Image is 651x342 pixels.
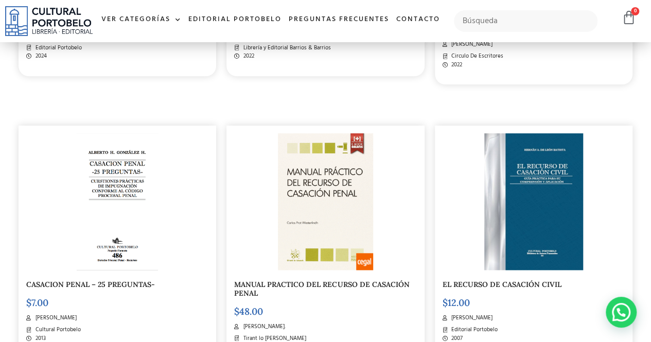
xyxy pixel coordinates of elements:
a: 0 [622,10,636,25]
img: 486-1.png [77,133,158,270]
a: Preguntas frecuentes [285,9,393,31]
span: $ [234,305,239,317]
bdi: 12.00 [443,297,470,309]
span: [PERSON_NAME] [449,314,492,322]
span: 0 [631,7,639,15]
span: [PERSON_NAME] [449,40,492,49]
bdi: 7.00 [26,297,48,309]
span: [PERSON_NAME]. [241,322,286,331]
img: BA80-2.jpg [484,133,583,270]
span: Cultural Portobelo [33,326,81,334]
span: 2022 [241,52,254,61]
span: $ [443,297,448,309]
input: Búsqueda [454,10,597,32]
span: Circulo De Escritores [449,52,503,61]
a: CASACION PENAL – 25 PREGUNTAS- [26,280,155,289]
img: manual_practico_del_recurso-2.gif [278,133,374,270]
span: Editorial Portobelo [449,326,498,334]
span: 2022 [449,61,462,69]
span: Editorial Portobelo [33,44,82,52]
a: Ver Categorías [98,9,185,31]
span: $ [26,297,31,309]
span: 2024 [33,52,47,61]
a: EL RECURSO DE CASACIÓN CIVIL [443,280,561,289]
bdi: 48.00 [234,305,263,317]
span: Librería y Editorial Barrios & Barrios [241,44,331,52]
a: MANUAL PRACTICO DEL RECURSO DE CASACIÓN PENAL [234,280,409,298]
span: [PERSON_NAME] [33,314,77,322]
a: Editorial Portobelo [185,9,285,31]
a: Contacto [393,9,444,31]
